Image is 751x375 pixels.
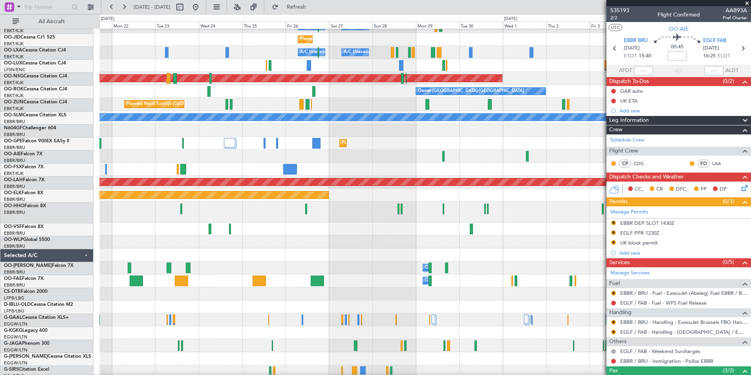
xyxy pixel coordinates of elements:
a: OO-WLPGlobal 5500 [4,237,50,242]
button: Refresh [268,1,315,13]
span: 00:45 [671,43,683,51]
span: CR [656,186,663,193]
span: Permits [609,197,628,206]
span: OO-AIE [669,25,689,33]
div: Tue 23 [155,22,199,29]
span: CC, [635,186,643,193]
a: EBBR/BRU [4,197,25,202]
button: R [611,291,616,296]
a: N604GFChallenger 604 [4,126,56,131]
span: OO-VSF [4,224,22,229]
span: AAB93A [723,6,747,15]
span: All Aircraft [20,19,83,24]
a: EBKT/KJK [4,28,24,34]
input: --:-- [634,66,653,75]
span: EGLF FAB [703,37,726,45]
a: EGGW/LTN [4,321,27,327]
a: OO-HHOFalcon 8X [4,204,46,208]
div: EGLF PPR 1230Z [620,230,659,236]
a: EBBR/BRU [4,184,25,189]
span: 2/2 [610,15,629,21]
span: ETOT [624,52,637,60]
span: G-SIRS [4,367,19,372]
div: A/C Unavailable [GEOGRAPHIC_DATA] ([GEOGRAPHIC_DATA] National) [300,46,446,58]
button: R [611,330,616,335]
a: EBBR/BRU [4,269,25,275]
span: OO-GPE [4,139,22,143]
button: R [611,320,616,325]
span: EBBR BRU [624,37,648,45]
a: EBKT/KJK [4,106,24,112]
span: OO-ELK [4,191,22,195]
span: [DATE] - [DATE] [134,4,170,11]
a: EBBR/BRU [4,132,25,138]
a: EBKT/KJK [4,80,24,86]
a: OO-AIEFalcon 7X [4,152,42,156]
span: Flight Crew [609,147,638,156]
div: Owner Melsbroek Air Base [425,275,478,287]
div: Mon 22 [112,22,156,29]
span: OO-[PERSON_NAME] [4,263,52,268]
a: EBBR/BRU [4,230,25,236]
a: G-SIRSCitation Excel [4,367,49,372]
div: Flight Confirmed [658,11,700,19]
a: EGLF / FAB - Handling - [GEOGRAPHIC_DATA] / EGLF / FAB [620,329,747,335]
span: (0/3) [723,197,734,206]
a: OO-LAHFalcon 7X [4,178,44,182]
button: R [611,221,616,225]
a: LFSN/ENC [4,67,26,73]
span: D-IBLU-OLD [4,302,31,307]
button: R [611,230,616,235]
span: OO-ROK [4,87,24,92]
div: UK ETA [620,97,637,104]
a: EBKT/KJK [4,93,24,99]
span: OO-NSG [4,74,24,79]
span: DFC, [676,186,688,193]
div: Tue 30 [459,22,503,29]
a: EGLF / FAB - Weekend Surcharges [620,348,700,355]
span: Dispatch Checks and Weather [609,173,684,182]
div: Fri 26 [286,22,329,29]
div: EBBR DEP SLOT 1430Z [620,220,674,226]
a: OO-FSXFalcon 7X [4,165,44,169]
div: Add new [619,107,747,114]
div: [DATE] [504,16,517,22]
span: [DATE] [624,44,640,52]
a: G-GAALCessna Citation XLS+ [4,315,69,320]
span: Pref Charter [723,15,747,21]
a: G-KGKGLegacy 600 [4,328,48,333]
a: OO-LUXCessna Citation CJ4 [4,61,66,66]
span: FP [701,186,707,193]
div: GAR auto [620,88,643,94]
div: FO [697,159,710,168]
a: EBBR/BRU [4,158,25,164]
a: EGGW/LTN [4,334,27,340]
span: Crew [609,125,623,134]
span: OO-LUX [4,61,22,66]
span: G-KGKG [4,328,22,333]
a: EBKT/KJK [4,171,24,176]
span: OO-LAH [4,178,23,182]
span: Others [609,337,626,346]
button: All Aircraft [9,15,85,28]
a: Manage Services [610,269,650,277]
span: ELDT [718,52,730,60]
a: Schedule Crew [610,136,645,144]
a: OO-ELKFalcon 8X [4,191,43,195]
span: Dispatch To-Dos [609,77,649,86]
span: 535193 [610,6,629,15]
span: CS-DTR [4,289,21,294]
span: Leg Information [609,116,649,125]
span: OO-FSX [4,165,22,169]
span: Refresh [280,4,313,10]
span: G-GAAL [4,315,22,320]
a: EGGW/LTN [4,347,27,353]
div: Mon 29 [416,22,460,29]
a: EBKT/KJK [4,54,24,60]
span: 16:25 [703,52,716,60]
a: LAA [712,160,730,167]
a: EBBR/BRU [4,210,25,215]
a: EBBR / BRU - Handling - ExecuJet Brussels FBO Handling Abelag [620,319,747,325]
span: OO-JID [4,35,20,40]
span: Services [609,258,630,267]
